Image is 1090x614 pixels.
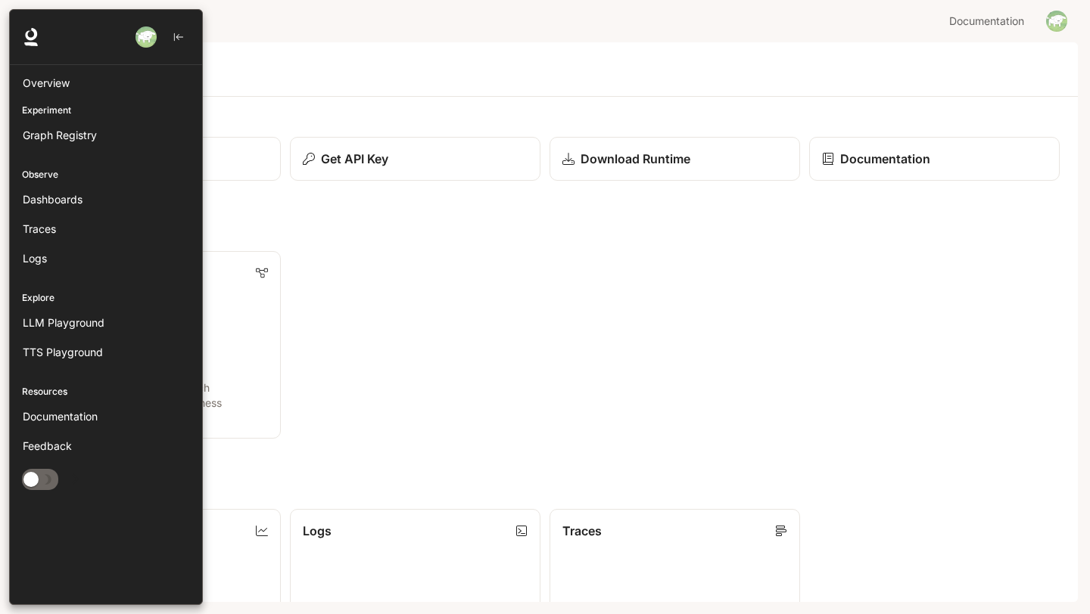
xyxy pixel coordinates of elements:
a: Traces [16,216,196,242]
button: open drawer [11,8,39,35]
h2: Shortcuts [30,115,1060,131]
a: Feedback [16,433,196,459]
p: Get API Key [321,150,388,168]
a: Graph Registry [16,122,196,148]
span: Dark mode toggle [23,470,39,487]
span: Overview [23,75,70,91]
button: Get API Key [290,137,540,181]
button: All workspaces [49,6,133,36]
button: User avatar [1042,6,1072,36]
p: Explore [10,291,202,305]
span: Traces [23,221,56,237]
a: Documentation [16,403,196,429]
p: Traces [562,522,602,540]
p: Resources [10,385,202,398]
span: Graph Registry [23,127,97,143]
span: Dashboards [23,191,83,207]
img: User avatar [135,26,157,48]
p: Download Runtime [581,150,690,168]
a: LLM Playground [16,309,196,336]
span: Documentation [949,12,1024,31]
a: Overview [16,70,196,96]
span: Documentation [23,408,98,424]
a: Download Runtime [550,137,800,181]
button: User avatar [131,22,161,52]
a: Documentation [809,137,1060,181]
h2: Observe [30,487,1060,503]
p: Documentation [840,150,930,168]
p: Experiment [10,104,202,117]
span: TTS Playground [23,344,103,360]
span: Feedback [23,438,72,454]
p: Observe [10,168,202,181]
h2: Experiment [30,229,1060,245]
a: Dashboards [16,186,196,212]
span: Logs [23,250,47,266]
span: LLM Playground [23,315,104,330]
button: Open drawer [58,464,92,495]
p: Logs [303,522,332,540]
a: Documentation [943,6,1035,36]
a: TTS Playground [16,339,196,365]
a: Logs [16,245,196,271]
img: User avatar [1046,11,1067,32]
